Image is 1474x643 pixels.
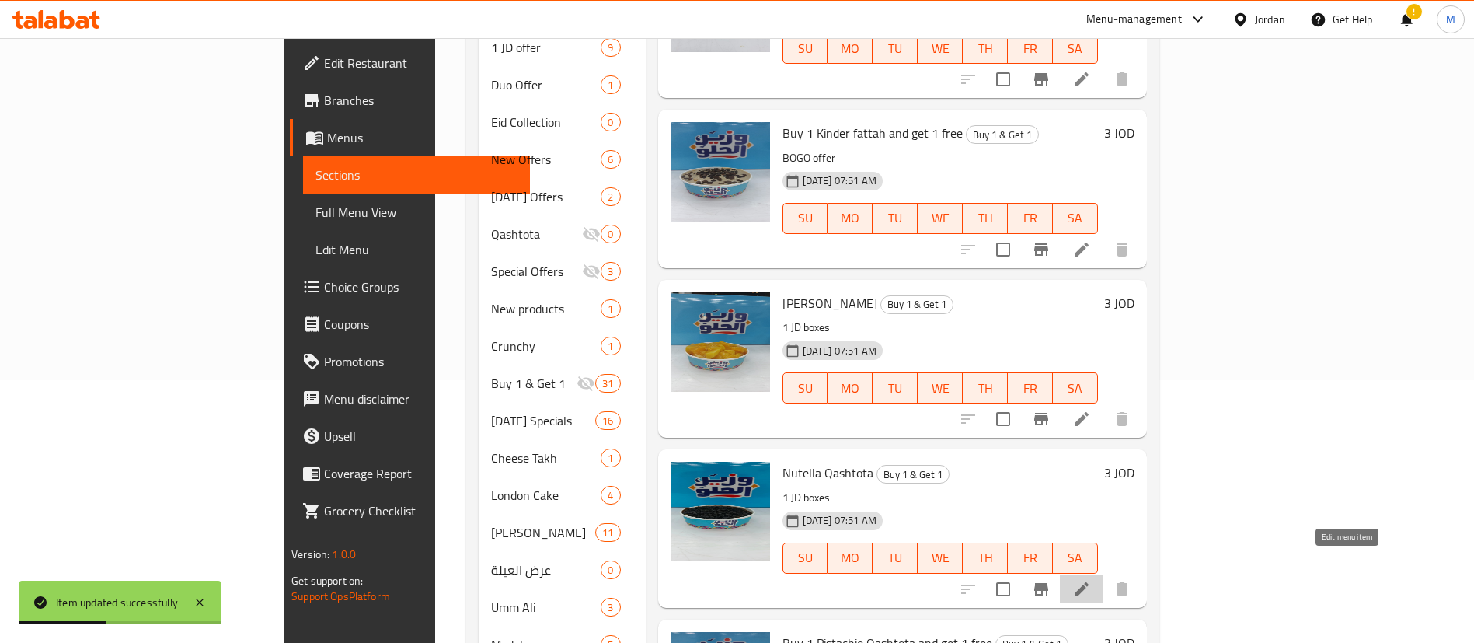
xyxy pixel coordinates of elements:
[924,547,957,569] span: WE
[924,207,957,229] span: WE
[782,292,877,315] span: [PERSON_NAME]
[303,194,530,231] a: Full Menu View
[1008,372,1053,404] button: FR
[479,29,646,66] div: 1 JD offer9
[601,486,620,505] div: items
[881,295,953,313] span: Buy 1 & Get 1
[596,376,619,391] span: 31
[290,82,530,119] a: Branches
[876,465,950,484] div: Buy 1 & Get 1
[877,466,949,484] span: Buy 1 & Get 1
[601,598,620,617] div: items
[879,377,911,400] span: TU
[315,240,517,259] span: Edit Menu
[479,103,646,141] div: Eid Collection0
[1053,543,1098,574] button: SA
[291,586,390,606] a: Support.OpsPlatform
[491,150,601,169] div: New Offers
[1059,377,1092,400] span: SA
[1008,543,1053,574] button: FR
[491,374,577,393] div: Buy 1 & Get 1
[1104,122,1134,144] h6: 3 JOD
[491,262,583,281] span: Special Offers
[828,372,873,404] button: MO
[601,152,619,167] span: 6
[1072,410,1091,428] a: Edit menu item
[879,547,911,569] span: TU
[491,187,601,206] div: Independence Day Offers
[479,141,646,178] div: New Offers6
[327,128,517,147] span: Menus
[601,75,620,94] div: items
[828,543,873,574] button: MO
[291,571,363,591] span: Get support on:
[601,187,620,206] div: items
[924,377,957,400] span: WE
[834,377,866,400] span: MO
[491,486,601,505] span: London Cake
[290,380,530,418] a: Menu disclaimer
[595,411,620,430] div: items
[918,372,963,404] button: WE
[595,374,620,393] div: items
[479,514,646,551] div: [PERSON_NAME]11
[782,33,828,64] button: SU
[1059,37,1092,60] span: SA
[796,173,883,188] span: [DATE] 07:51 AM
[1053,372,1098,404] button: SA
[963,203,1008,234] button: TH
[834,547,866,569] span: MO
[987,573,1019,606] span: Select to update
[789,207,822,229] span: SU
[1014,37,1047,60] span: FR
[479,439,646,477] div: Cheese Takh1
[601,451,619,466] span: 1
[596,526,619,540] span: 11
[671,292,770,392] img: Mango Fattah
[967,126,1038,144] span: Buy 1 & Get 1
[789,377,822,400] span: SU
[479,589,646,626] div: Umm Ali3
[782,318,1098,337] p: 1 JD boxes
[1008,33,1053,64] button: FR
[290,343,530,380] a: Promotions
[966,125,1039,144] div: Buy 1 & Get 1
[789,37,822,60] span: SU
[1059,547,1092,569] span: SA
[491,38,601,57] span: 1 JD offer
[491,411,596,430] span: [DATE] Specials
[987,63,1019,96] span: Select to update
[873,203,918,234] button: TU
[324,278,517,296] span: Choice Groups
[828,203,873,234] button: MO
[963,543,1008,574] button: TH
[491,299,601,318] span: New products
[1023,61,1060,98] button: Branch-specific-item
[290,306,530,343] a: Coupons
[1072,240,1091,259] a: Edit menu item
[834,207,866,229] span: MO
[969,377,1002,400] span: TH
[491,598,601,617] div: Umm Ali
[1053,203,1098,234] button: SA
[1023,400,1060,438] button: Branch-specific-item
[1023,571,1060,608] button: Branch-specific-item
[601,262,620,281] div: items
[782,149,1098,168] p: BOGO offer
[315,203,517,222] span: Full Menu View
[601,302,619,316] span: 1
[1014,207,1047,229] span: FR
[491,411,596,430] div: Ramadan Specials
[601,600,619,615] span: 3
[491,113,601,131] span: Eid Collection
[918,33,963,64] button: WE
[479,290,646,327] div: New products1
[491,561,601,579] span: عرض العيلة
[577,374,595,393] svg: Inactive section
[491,449,601,467] span: Cheese Takh
[601,488,619,503] span: 4
[601,299,620,318] div: items
[880,295,953,314] div: Buy 1 & Get 1
[324,390,517,408] span: Menu disclaimer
